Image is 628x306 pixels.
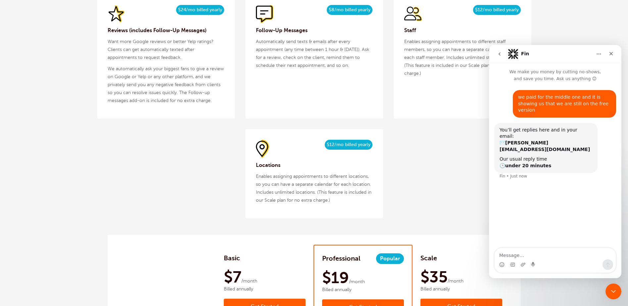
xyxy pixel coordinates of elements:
[327,5,372,15] span: $8/mo billed yearly
[349,279,365,285] span: /month
[322,287,404,293] span: Billed annually
[420,253,437,263] h2: Scale
[108,38,224,62] p: Want more Google reviews or better Yelp ratings? Clients can get automatically texted after appoi...
[322,269,349,287] span: $19
[473,5,521,15] span: $12/mo billed yearly
[224,268,241,286] span: $7
[256,173,372,204] p: Enables assigning appointments to different locations, so you can have a separate calendar for ea...
[256,26,372,34] h3: Follow-Up Messages
[108,65,224,105] p: We automatically ask your biggest fans to give a review on Google or Yelp or any other platform, ...
[605,283,621,299] iframe: Intercom live chat
[176,5,224,15] span: $24/mo billed yearly
[108,26,224,34] h3: Reviews (includes Follow-Up Messages)
[420,286,502,292] span: Billed annually
[489,45,621,278] iframe: Intercom live chat
[448,279,463,284] span: /month
[224,253,240,263] h2: Basic
[256,38,372,70] p: Automatically send texts & emails after every appointment (any time between 1 hour & [DATE]). Ask...
[322,254,361,264] h2: Professional
[404,38,521,77] p: Enables assigning appointments to different staff members, so you can have a separate calendar fo...
[224,286,306,292] span: Billed annually
[376,253,404,264] span: Popular
[256,161,372,169] h3: Locations
[325,140,372,150] span: $12/mo billed yearly
[420,268,448,286] span: $35
[241,279,257,284] span: /month
[404,26,521,34] h3: Staff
